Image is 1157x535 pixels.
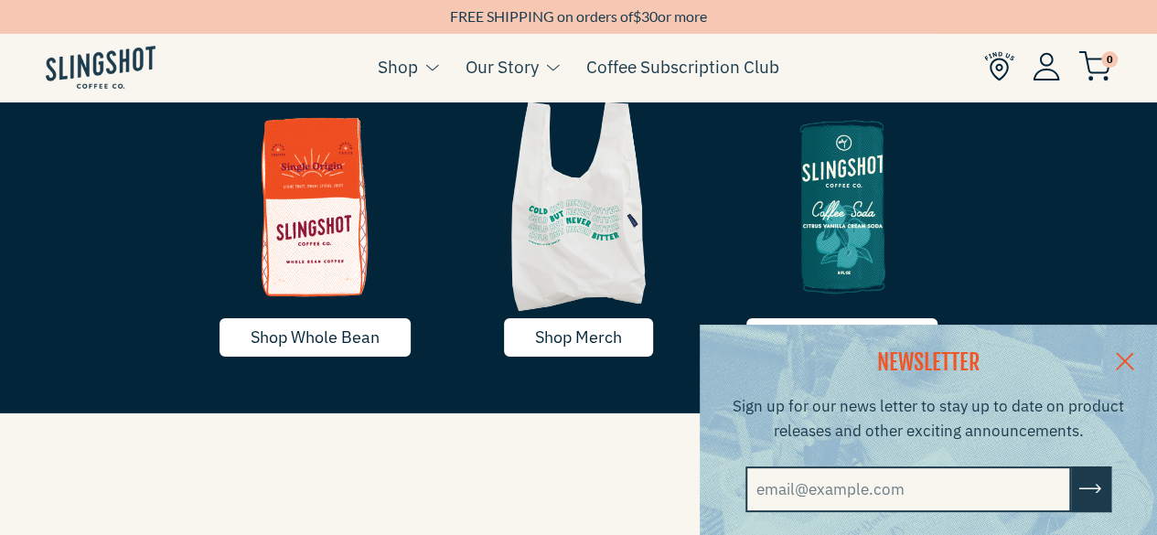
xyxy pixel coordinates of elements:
[723,348,1134,379] h2: NEWSLETTER
[745,466,1071,512] input: email@example.com
[633,7,641,25] span: $
[1033,52,1060,80] img: Account
[1078,51,1111,81] img: cart
[218,316,412,358] a: Shop Whole Bean
[723,394,1134,444] p: Sign up for our news letter to stay up to date on product releases and other exciting announcements.
[378,53,418,80] a: Shop
[745,316,939,358] a: Shop Coffee Soda
[586,53,779,80] a: Coffee Subscription Club
[446,97,710,316] img: Merch
[711,97,974,317] img: Coffee Soda
[984,51,1014,81] img: Find Us
[183,97,446,316] img: Whole Bean Coffee
[502,316,655,358] a: Shop Merch
[641,7,658,25] span: 30
[1078,56,1111,78] a: 0
[466,53,539,80] a: Our Story
[1101,51,1118,68] span: 0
